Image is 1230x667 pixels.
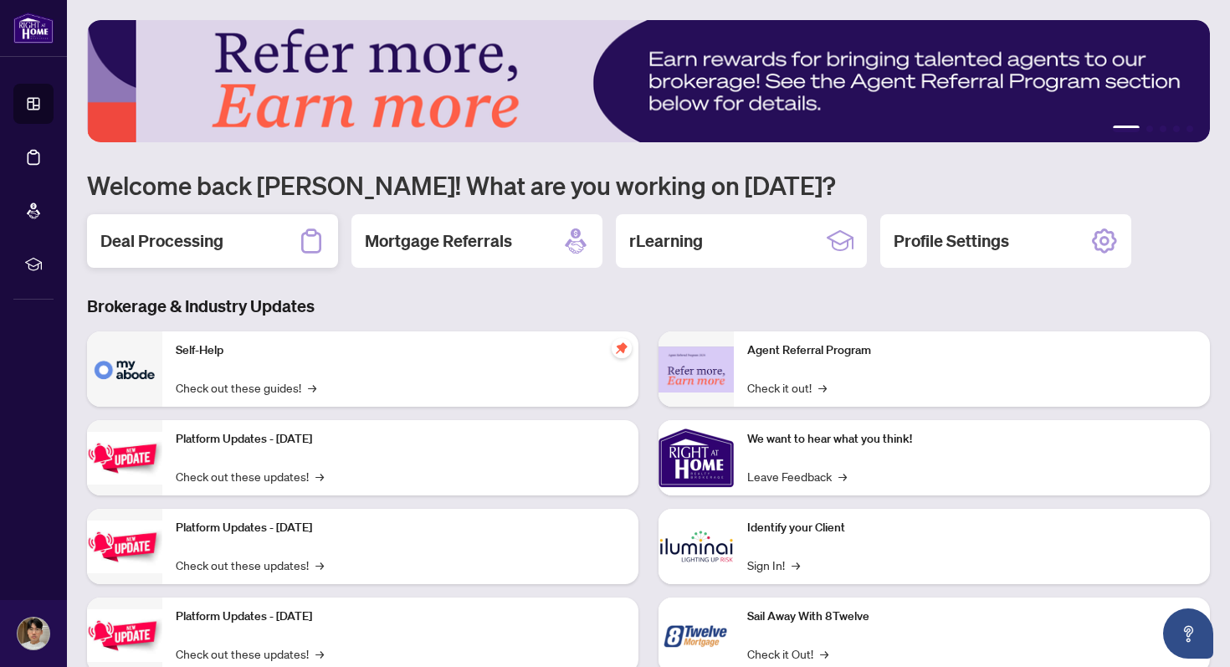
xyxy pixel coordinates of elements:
[176,341,625,360] p: Self-Help
[747,556,800,574] a: Sign In!→
[747,341,1197,360] p: Agent Referral Program
[747,519,1197,537] p: Identify your Client
[87,609,162,662] img: Platform Updates - June 23, 2025
[176,556,324,574] a: Check out these updates!→
[747,467,847,485] a: Leave Feedback→
[1113,126,1140,132] button: 1
[820,644,828,663] span: →
[87,169,1210,201] h1: Welcome back [PERSON_NAME]! What are you working on [DATE]?
[176,430,625,449] p: Platform Updates - [DATE]
[747,430,1197,449] p: We want to hear what you think!
[894,229,1009,253] h2: Profile Settings
[87,432,162,485] img: Platform Updates - July 21, 2025
[747,378,827,397] a: Check it out!→
[87,20,1210,142] img: Slide 0
[176,644,324,663] a: Check out these updates!→
[176,378,316,397] a: Check out these guides!→
[100,229,223,253] h2: Deal Processing
[87,295,1210,318] h3: Brokerage & Industry Updates
[18,618,49,649] img: Profile Icon
[308,378,316,397] span: →
[315,467,324,485] span: →
[612,338,632,358] span: pushpin
[1186,126,1193,132] button: 5
[365,229,512,253] h2: Mortgage Referrals
[659,420,734,495] img: We want to hear what you think!
[315,556,324,574] span: →
[792,556,800,574] span: →
[747,644,828,663] a: Check it Out!→
[176,608,625,626] p: Platform Updates - [DATE]
[176,467,324,485] a: Check out these updates!→
[13,13,54,44] img: logo
[659,346,734,393] img: Agent Referral Program
[747,608,1197,626] p: Sail Away With 8Twelve
[818,378,827,397] span: →
[1163,608,1213,659] button: Open asap
[629,229,703,253] h2: rLearning
[1160,126,1166,132] button: 3
[176,519,625,537] p: Platform Updates - [DATE]
[1173,126,1180,132] button: 4
[315,644,324,663] span: →
[87,331,162,407] img: Self-Help
[838,467,847,485] span: →
[659,509,734,584] img: Identify your Client
[1146,126,1153,132] button: 2
[87,521,162,573] img: Platform Updates - July 8, 2025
